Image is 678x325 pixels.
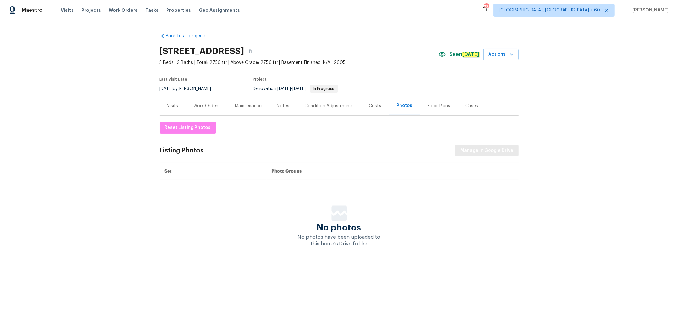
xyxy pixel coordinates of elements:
[455,145,519,157] button: Manage in Google Drive
[160,33,221,39] a: Back to all projects
[160,147,204,154] div: Listing Photos
[369,103,381,109] div: Costs
[489,51,514,59] span: Actions
[199,7,240,13] span: Geo Assignments
[462,52,480,57] em: [DATE]
[61,7,74,13] span: Visits
[293,87,306,91] span: [DATE]
[194,103,220,109] div: Work Orders
[109,7,138,13] span: Work Orders
[305,103,354,109] div: Condition Adjustments
[466,103,478,109] div: Cases
[160,87,173,91] span: [DATE]
[450,51,480,58] span: Seen
[278,87,291,91] span: [DATE]
[277,103,290,109] div: Notes
[235,103,262,109] div: Maintenance
[167,103,178,109] div: Visits
[253,77,267,81] span: Project
[160,48,244,54] h2: [STREET_ADDRESS]
[317,224,361,231] span: No photos
[166,7,191,13] span: Properties
[499,7,600,13] span: [GEOGRAPHIC_DATA], [GEOGRAPHIC_DATA] + 60
[298,235,380,246] span: No photos have been uploaded to this home's Drive folder
[160,60,438,66] span: 3 Beds | 3 Baths | Total: 2756 ft² | Above Grade: 2756 ft² | Basement Finished: N/A | 2005
[160,163,267,180] th: Set
[278,87,306,91] span: -
[484,4,489,10] div: 731
[483,49,519,60] button: Actions
[311,87,337,91] span: In Progress
[244,46,256,57] button: Copy Address
[81,7,101,13] span: Projects
[428,103,450,109] div: Floor Plans
[160,77,188,81] span: Last Visit Date
[397,102,413,109] div: Photos
[165,124,211,132] span: Reset Listing Photos
[461,147,514,155] span: Manage in Google Drive
[160,122,216,134] button: Reset Listing Photos
[630,7,668,13] span: [PERSON_NAME]
[145,8,159,12] span: Tasks
[22,7,43,13] span: Maestro
[267,163,519,180] th: Photo Groups
[160,85,219,93] div: by [PERSON_NAME]
[253,87,338,91] span: Renovation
